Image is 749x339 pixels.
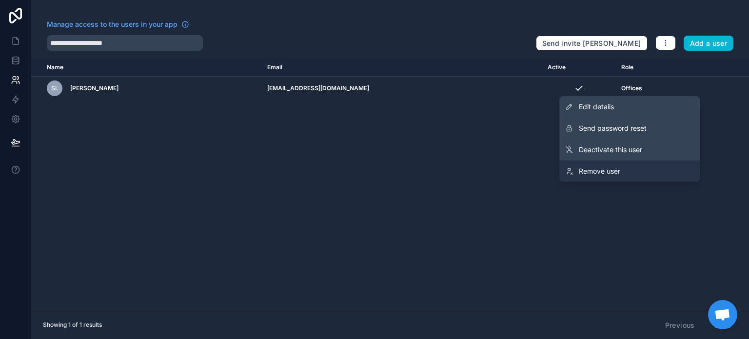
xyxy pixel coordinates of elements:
span: Offices [621,84,642,92]
span: [PERSON_NAME] [70,84,118,92]
th: Role [615,59,696,77]
span: Remove user [579,166,620,176]
th: Email [261,59,542,77]
div: scrollable content [31,59,749,311]
span: SL [51,84,59,92]
span: Deactivate this user [579,145,642,155]
th: Active [542,59,615,77]
span: Send password reset [579,123,647,133]
div: Open chat [708,300,737,329]
span: Showing 1 of 1 results [43,321,102,329]
button: Send invite [PERSON_NAME] [536,36,648,51]
button: Send password reset [559,118,700,139]
a: Remove user [559,160,700,182]
span: Manage access to the users in your app [47,20,177,29]
a: Deactivate this user [559,139,700,160]
th: Name [31,59,261,77]
button: Add a user [684,36,734,51]
a: Manage access to the users in your app [47,20,189,29]
span: Edit details [579,102,614,112]
a: Edit details [559,96,700,118]
td: [EMAIL_ADDRESS][DOMAIN_NAME] [261,77,542,100]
